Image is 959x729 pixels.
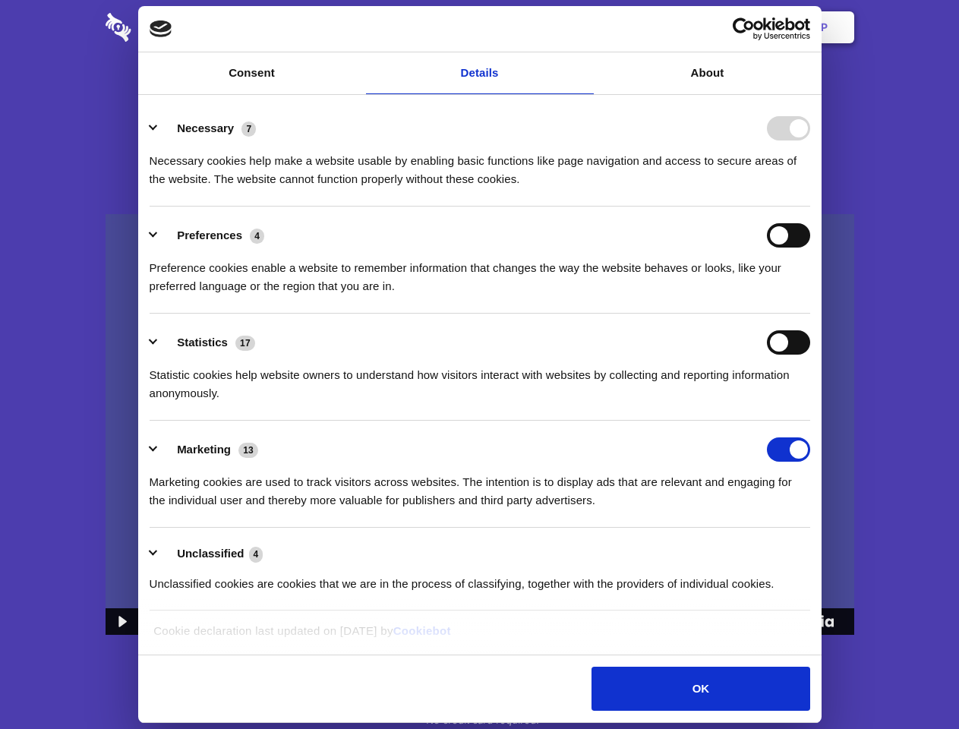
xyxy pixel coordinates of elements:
a: Consent [138,52,366,94]
label: Necessary [177,121,234,134]
button: Preferences (4) [150,223,274,248]
label: Marketing [177,443,231,456]
h1: Eliminate Slack Data Loss. [106,68,854,123]
span: 7 [241,121,256,137]
span: 4 [250,229,264,244]
a: Cookiebot [393,624,451,637]
iframe: Drift Widget Chat Controller [883,653,941,711]
a: Usercentrics Cookiebot - opens in a new window [677,17,810,40]
button: Unclassified (4) [150,544,273,563]
a: About [594,52,822,94]
div: Statistic cookies help website owners to understand how visitors interact with websites by collec... [150,355,810,402]
div: Marketing cookies are used to track visitors across websites. The intention is to display ads tha... [150,462,810,510]
img: Sharesecret [106,214,854,636]
button: Play Video [106,608,137,635]
div: Unclassified cookies are cookies that we are in the process of classifying, together with the pro... [150,563,810,593]
a: Pricing [446,4,512,51]
button: Necessary (7) [150,116,266,140]
button: OK [591,667,809,711]
span: 17 [235,336,255,351]
a: Details [366,52,594,94]
div: Cookie declaration last updated on [DATE] by [142,622,817,652]
a: Contact [616,4,686,51]
button: Marketing (13) [150,437,268,462]
span: 13 [238,443,258,458]
div: Preference cookies enable a website to remember information that changes the way the website beha... [150,248,810,295]
img: logo [150,21,172,37]
a: Login [689,4,755,51]
img: logo-wordmark-white-trans-d4663122ce5f474addd5e946df7df03e33cb6a1c49d2221995e7729f52c070b2.svg [106,13,235,42]
span: 4 [249,547,263,562]
label: Preferences [177,229,242,241]
div: Necessary cookies help make a website usable by enabling basic functions like page navigation and... [150,140,810,188]
label: Statistics [177,336,228,349]
button: Statistics (17) [150,330,265,355]
h4: Auto-redaction of sensitive data, encrypted data sharing and self-destructing private chats. Shar... [106,138,854,188]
